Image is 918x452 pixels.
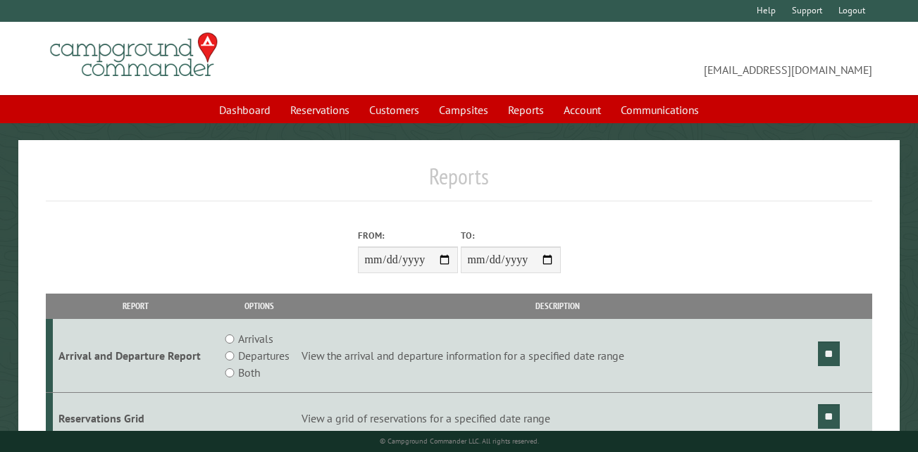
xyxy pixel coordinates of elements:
[358,229,458,242] label: From:
[211,96,279,123] a: Dashboard
[299,319,816,393] td: View the arrival and departure information for a specified date range
[238,330,273,347] label: Arrivals
[299,294,816,318] th: Description
[46,27,222,82] img: Campground Commander
[459,39,872,78] span: [EMAIL_ADDRESS][DOMAIN_NAME]
[46,163,872,201] h1: Reports
[238,347,290,364] label: Departures
[53,294,219,318] th: Report
[612,96,707,123] a: Communications
[380,437,539,446] small: © Campground Commander LLC. All rights reserved.
[299,393,816,444] td: View a grid of reservations for a specified date range
[500,96,552,123] a: Reports
[53,319,219,393] td: Arrival and Departure Report
[555,96,609,123] a: Account
[219,294,299,318] th: Options
[430,96,497,123] a: Campsites
[53,393,219,444] td: Reservations Grid
[238,364,260,381] label: Both
[461,229,561,242] label: To:
[282,96,358,123] a: Reservations
[361,96,428,123] a: Customers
